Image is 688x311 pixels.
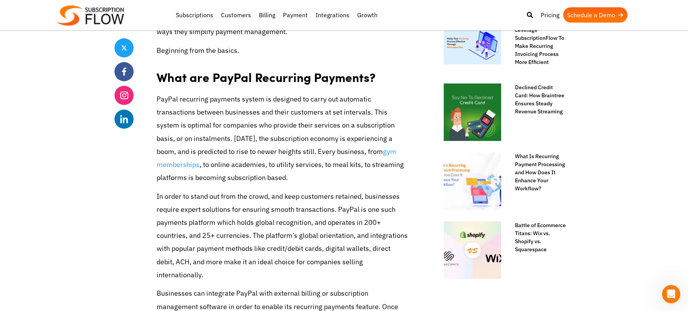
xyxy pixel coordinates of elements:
a: Schedule a Demo [563,7,628,23]
a: Battle of Ecommerce Titans: Wix vs. Shopify vs. Squarespace [507,221,566,254]
p: Beginning from the basics. [157,44,409,57]
a: What Is Recurring Payment Processing and How Does It Enhance Your Workflow? [507,152,566,193]
a: Growth [353,7,381,23]
p: PayPal recurring payments system is designed to carry out automatic transactions between business... [157,93,409,184]
img: Subscriptionflow [57,5,124,26]
a: Customers [217,7,255,23]
a: Integrations [312,7,353,23]
a: Payment [279,7,312,23]
img: Battle of Ecommerce Titans: Wix vs. Shopify vs. Squarespace [444,221,501,279]
a: Leverage SubscriptionFlow To Make Recurring Invoicing Process More Efficient [507,26,566,66]
a: Declined Credit Card: How Braintree Ensures Steady Revenue Streaming [507,83,566,116]
strong: What are PayPal Recurring Payments? [157,68,376,86]
img: Make-Your-Invoicing-Process-Effective-Through-SubscriptionFlow [444,26,501,64]
a: Billing [255,7,279,23]
a: Subscriptions [172,7,217,23]
p: In order to stand out from the crowd, and keep customers retained, businesses require expert solu... [157,190,409,282]
iframe: Intercom live chat [662,285,680,303]
a: gym memberships [157,147,396,169]
img: What Is Recurring Payment Processing and How Does It Enhance Your Workflow? [444,152,501,210]
img: Declined-Credit-Card-How-Braintree-Ensures-Steady-Revenue-Streaming [444,83,501,141]
a: Pricing [537,7,563,23]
